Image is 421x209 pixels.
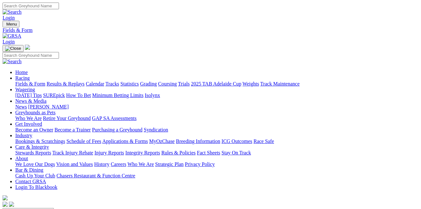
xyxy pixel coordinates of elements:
[15,179,46,184] a: Contact GRSA
[178,81,190,86] a: Trials
[260,81,300,86] a: Track Maintenance
[9,202,14,207] img: twitter.svg
[92,93,143,98] a: Minimum Betting Limits
[221,138,252,144] a: ICG Outcomes
[191,81,241,86] a: 2025 TAB Adelaide Cup
[15,81,45,86] a: Fields & Form
[3,33,21,39] img: GRSA
[15,133,32,138] a: Industry
[3,59,22,64] img: Search
[3,9,22,15] img: Search
[15,144,49,150] a: Care & Integrity
[5,46,21,51] img: Close
[15,173,55,178] a: Cash Up Your Club
[140,81,157,86] a: Grading
[66,93,91,98] a: How To Bet
[105,81,119,86] a: Tracks
[15,161,55,167] a: We Love Our Dogs
[158,81,177,86] a: Coursing
[15,104,418,110] div: News & Media
[253,138,274,144] a: Race Safe
[6,22,17,26] span: Menu
[3,195,8,200] img: logo-grsa-white.png
[15,93,42,98] a: [DATE] Tips
[111,161,126,167] a: Careers
[3,27,418,33] a: Fields & Form
[3,15,15,20] a: Login
[52,150,93,155] a: Track Injury Rebate
[144,127,168,132] a: Syndication
[15,121,42,127] a: Get Involved
[15,87,35,92] a: Wagering
[15,150,418,156] div: Care & Integrity
[56,161,93,167] a: Vision and Values
[54,127,91,132] a: Become a Trainer
[3,21,19,27] button: Toggle navigation
[15,150,51,155] a: Stewards Reports
[15,173,418,179] div: Bar & Dining
[56,173,135,178] a: Chasers Restaurant & Function Centre
[125,150,160,155] a: Integrity Reports
[161,150,196,155] a: Rules & Policies
[86,81,104,86] a: Calendar
[145,93,160,98] a: Isolynx
[15,104,27,109] a: News
[155,161,184,167] a: Strategic Plan
[15,116,418,121] div: Greyhounds as Pets
[15,184,57,190] a: Login To Blackbook
[15,138,418,144] div: Industry
[15,127,418,133] div: Get Involved
[243,81,259,86] a: Weights
[3,45,24,52] button: Toggle navigation
[149,138,175,144] a: MyOzChase
[127,161,154,167] a: Who We Are
[120,81,139,86] a: Statistics
[197,150,220,155] a: Fact Sheets
[92,127,142,132] a: Purchasing a Greyhound
[102,138,148,144] a: Applications & Forms
[92,116,137,121] a: GAP SA Assessments
[66,138,101,144] a: Schedule of Fees
[28,104,69,109] a: [PERSON_NAME]
[221,150,251,155] a: Stay On Track
[15,156,28,161] a: About
[15,93,418,98] div: Wagering
[3,52,59,59] input: Search
[15,138,65,144] a: Bookings & Scratchings
[15,110,55,115] a: Greyhounds as Pets
[176,138,220,144] a: Breeding Information
[15,161,418,167] div: About
[47,81,84,86] a: Results & Replays
[43,93,65,98] a: SUREpick
[43,116,91,121] a: Retire Your Greyhound
[15,75,30,81] a: Racing
[94,150,124,155] a: Injury Reports
[15,98,47,104] a: News & Media
[15,81,418,87] div: Racing
[3,3,59,9] input: Search
[185,161,215,167] a: Privacy Policy
[15,70,28,75] a: Home
[3,39,15,44] a: Login
[3,202,8,207] img: facebook.svg
[15,167,43,173] a: Bar & Dining
[94,161,109,167] a: History
[15,127,53,132] a: Become an Owner
[15,116,42,121] a: Who We Are
[25,45,30,50] img: logo-grsa-white.png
